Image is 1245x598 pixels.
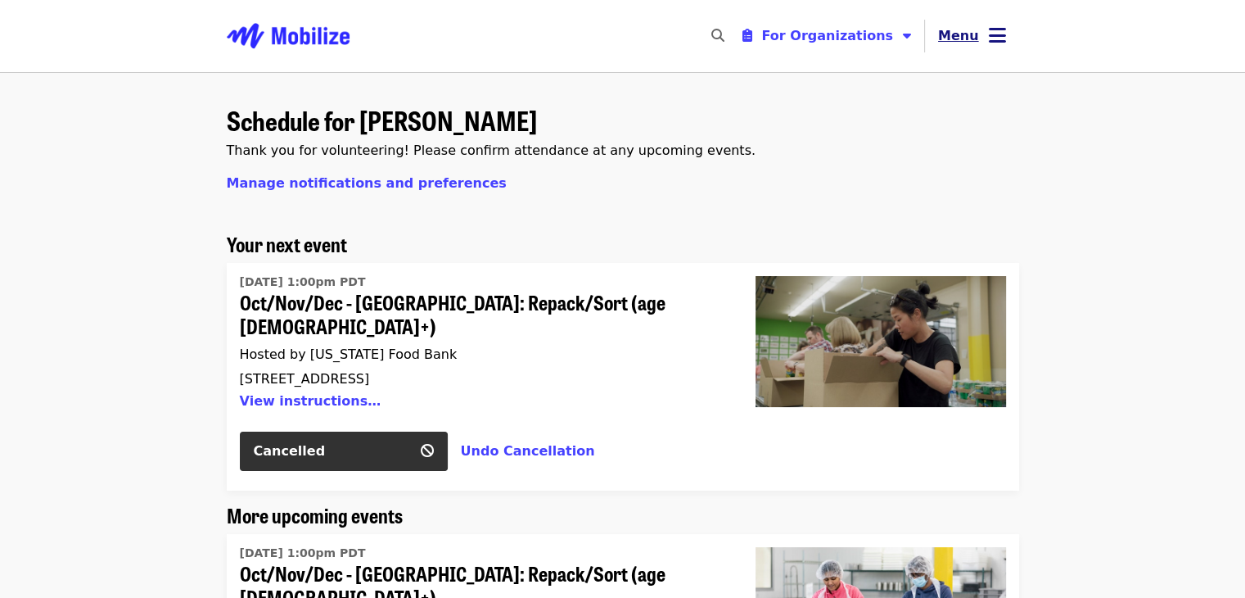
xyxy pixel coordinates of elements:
span: Oct/Nov/Dec - [GEOGRAPHIC_DATA]: Repack/Sort (age [DEMOGRAPHIC_DATA]+) [240,291,716,338]
input: Search [733,16,747,56]
span: Thank you for volunteering! Please confirm attendance at any upcoming events. [227,143,756,158]
span: Menu [938,28,979,43]
span: Hosted by [US_STATE] Food Bank [240,347,458,362]
time: [DATE] 1:00pm PDT [240,545,366,562]
a: Manage notifications and preferences [227,175,507,191]
button: View instructions… [240,393,381,409]
span: Your next event [227,229,347,258]
img: Oct/Nov/Dec - Portland: Repack/Sort (age 8+) [756,276,1006,407]
i: search icon [710,28,724,43]
div: [STREET_ADDRESS] [240,371,716,387]
i: bars icon [989,24,1006,48]
img: Mobilize - Home [227,10,350,62]
span: More upcoming events [227,501,403,529]
span: For Organizations [761,28,893,43]
span: Schedule for [PERSON_NAME] [227,101,537,139]
a: Oct/Nov/Dec - Portland: Repack/Sort (age 8+) [742,263,1019,491]
button: Toggle account menu [925,16,1019,56]
button: Cancelled [240,432,448,471]
i: ban icon [421,443,434,459]
button: Undo Cancellation [461,442,595,461]
time: [DATE] 1:00pm PDT [240,274,366,291]
span: Cancelled [254,443,326,459]
button: Toggle organizer menu [729,20,924,52]
i: clipboard-list icon [742,28,751,43]
a: Oct/Nov/Dec - Portland: Repack/Sort (age 8+) [240,270,716,419]
i: caret-down icon [903,28,911,43]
